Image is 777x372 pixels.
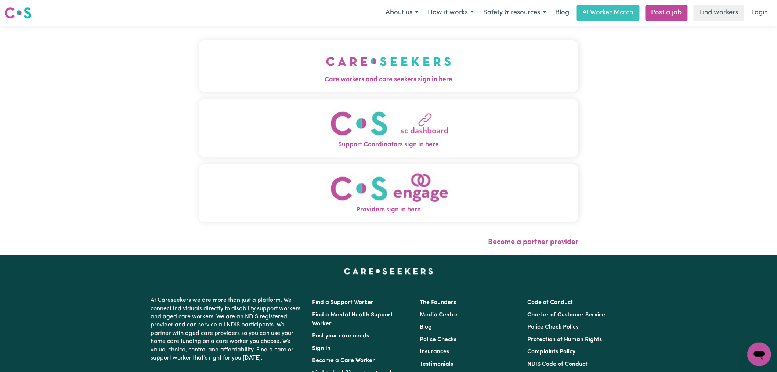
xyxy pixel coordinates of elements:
[420,361,453,367] a: Testimonials
[151,293,303,365] p: At Careseekers we are more than just a platform. We connect individuals directly to disability su...
[420,337,456,343] a: Police Checks
[577,5,640,21] a: AI Worker Match
[199,99,578,157] button: Support Coordinators sign in here
[528,337,602,343] a: Protection of Human Rights
[312,300,373,305] a: Find a Support Worker
[420,324,432,330] a: Blog
[199,75,578,85] span: Care workers and care seekers sign in here
[747,5,773,21] a: Login
[420,349,449,355] a: Insurances
[748,343,771,366] iframe: Button to launch messaging window
[488,239,578,246] a: Become a partner provider
[199,140,578,150] span: Support Coordinators sign in here
[312,346,330,351] a: Sign In
[312,312,393,327] a: Find a Mental Health Support Worker
[344,268,433,274] a: Careseekers home page
[528,324,579,330] a: Police Check Policy
[199,40,578,92] button: Care workers and care seekers sign in here
[528,300,573,305] a: Code of Conduct
[420,300,456,305] a: The Founders
[199,205,578,215] span: Providers sign in here
[646,5,688,21] a: Post a job
[312,333,369,339] a: Post your care needs
[423,5,478,21] button: How it works
[478,5,551,21] button: Safety & resources
[528,361,588,367] a: NDIS Code of Conduct
[4,4,32,21] a: Careseekers logo
[199,164,578,222] button: Providers sign in here
[694,5,744,21] a: Find workers
[528,349,576,355] a: Complaints Policy
[528,312,606,318] a: Charter of Customer Service
[4,6,32,19] img: Careseekers logo
[312,358,375,364] a: Become a Care Worker
[551,5,574,21] a: Blog
[381,5,423,21] button: About us
[420,312,458,318] a: Media Centre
